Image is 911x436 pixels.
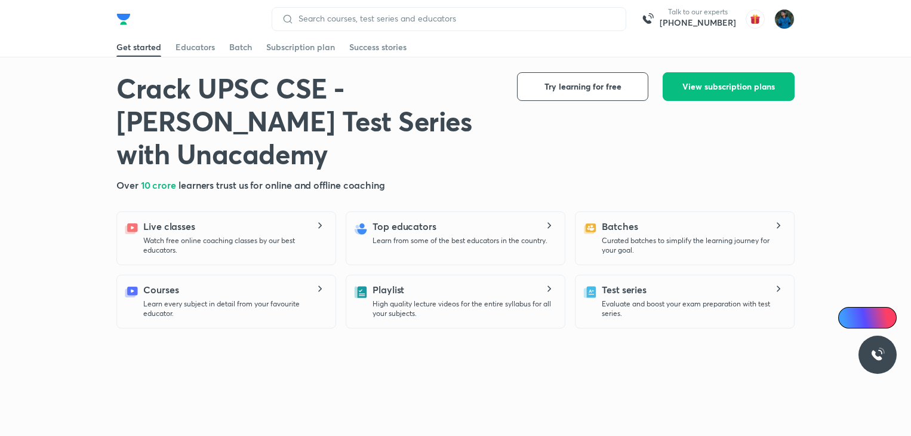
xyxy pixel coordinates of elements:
h5: Test series [602,283,647,297]
div: Success stories [349,41,407,53]
p: High quality lecture videos for the entire syllabus for all your subjects. [373,299,555,318]
a: Batch [229,38,252,57]
a: [PHONE_NUMBER] [660,17,736,29]
h5: Playlist [373,283,404,297]
p: Learn every subject in detail from your favourite educator. [143,299,326,318]
img: avatar [746,10,765,29]
p: Learn from some of the best educators in the country. [373,236,547,245]
p: Watch free online coaching classes by our best educators. [143,236,326,255]
span: 10 crore [141,179,178,191]
h5: Batches [602,219,638,234]
span: Try learning for free [544,81,621,93]
a: Educators [176,38,215,57]
p: Talk to our experts [660,7,736,17]
input: Search courses, test series and educators [294,14,616,23]
img: Company Logo [116,12,131,26]
img: ttu [870,348,885,362]
h5: Courses [143,283,178,297]
a: Ai Doubts [838,307,897,328]
img: Bablu Yadav [774,9,795,29]
p: Curated batches to simplify the learning journey for your goal. [602,236,784,255]
span: Over [116,179,141,191]
div: Get started [116,41,161,53]
button: Try learning for free [517,72,648,101]
a: Success stories [349,38,407,57]
span: learners trust us for online and offline coaching [178,179,385,191]
p: Evaluate and boost your exam preparation with test series. [602,299,784,318]
img: call-us [636,7,660,31]
div: Subscription plan [266,41,335,53]
div: Batch [229,41,252,53]
span: Ai Doubts [858,313,890,323]
img: Icon [845,313,855,323]
h5: Live classes [143,219,195,234]
a: Subscription plan [266,38,335,57]
h1: Crack UPSC CSE - [PERSON_NAME] Test Series with Unacademy [116,72,498,171]
button: View subscription plans [663,72,795,101]
h5: Top educators [373,219,436,234]
span: View subscription plans [682,81,775,93]
a: Get started [116,38,161,57]
div: Educators [176,41,215,53]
